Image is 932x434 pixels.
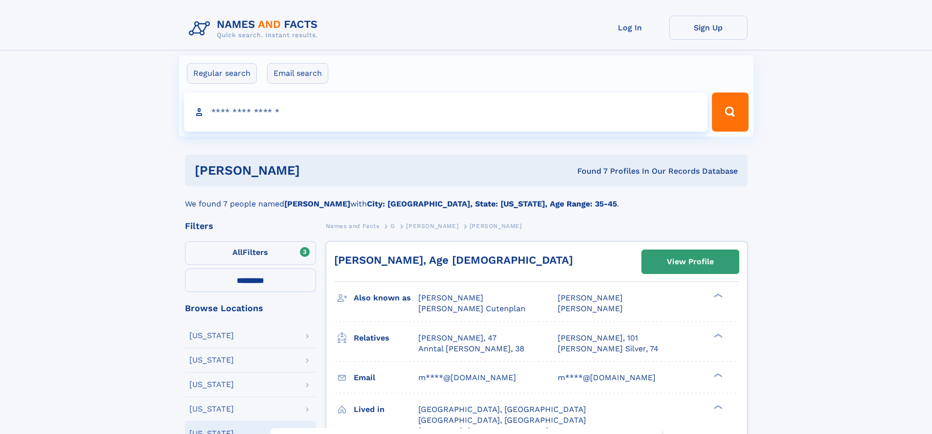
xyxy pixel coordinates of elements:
[354,401,418,418] h3: Lived in
[418,343,524,354] a: Anntal [PERSON_NAME], 38
[667,251,714,273] div: View Profile
[185,304,316,313] div: Browse Locations
[558,343,659,354] a: [PERSON_NAME] Silver, 74
[711,293,723,299] div: ❯
[267,63,328,84] label: Email search
[354,330,418,346] h3: Relatives
[711,372,723,378] div: ❯
[418,415,586,425] span: [GEOGRAPHIC_DATA], [GEOGRAPHIC_DATA]
[711,404,723,410] div: ❯
[326,220,380,232] a: Names and Facts
[390,223,395,229] span: G
[185,186,748,210] div: We found 7 people named with .
[185,222,316,230] div: Filters
[406,223,458,229] span: [PERSON_NAME]
[591,16,669,40] a: Log In
[189,381,234,388] div: [US_STATE]
[354,369,418,386] h3: Email
[418,333,497,343] a: [PERSON_NAME], 47
[418,293,483,302] span: [PERSON_NAME]
[558,333,638,343] a: [PERSON_NAME], 101
[185,16,326,42] img: Logo Names and Facts
[438,166,738,177] div: Found 7 Profiles In Our Records Database
[189,356,234,364] div: [US_STATE]
[642,250,739,274] a: View Profile
[232,248,243,257] span: All
[354,290,418,306] h3: Also known as
[712,92,748,132] button: Search Button
[558,304,623,313] span: [PERSON_NAME]
[669,16,748,40] a: Sign Up
[185,241,316,265] label: Filters
[418,304,525,313] span: [PERSON_NAME] Cutenplan
[558,293,623,302] span: [PERSON_NAME]
[711,332,723,339] div: ❯
[284,199,350,208] b: [PERSON_NAME]
[189,405,234,413] div: [US_STATE]
[418,405,586,414] span: [GEOGRAPHIC_DATA], [GEOGRAPHIC_DATA]
[187,63,257,84] label: Regular search
[390,220,395,232] a: G
[470,223,522,229] span: [PERSON_NAME]
[184,92,708,132] input: search input
[189,332,234,340] div: [US_STATE]
[367,199,617,208] b: City: [GEOGRAPHIC_DATA], State: [US_STATE], Age Range: 35-45
[406,220,458,232] a: [PERSON_NAME]
[334,254,573,266] a: [PERSON_NAME], Age [DEMOGRAPHIC_DATA]
[195,164,439,177] h1: [PERSON_NAME]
